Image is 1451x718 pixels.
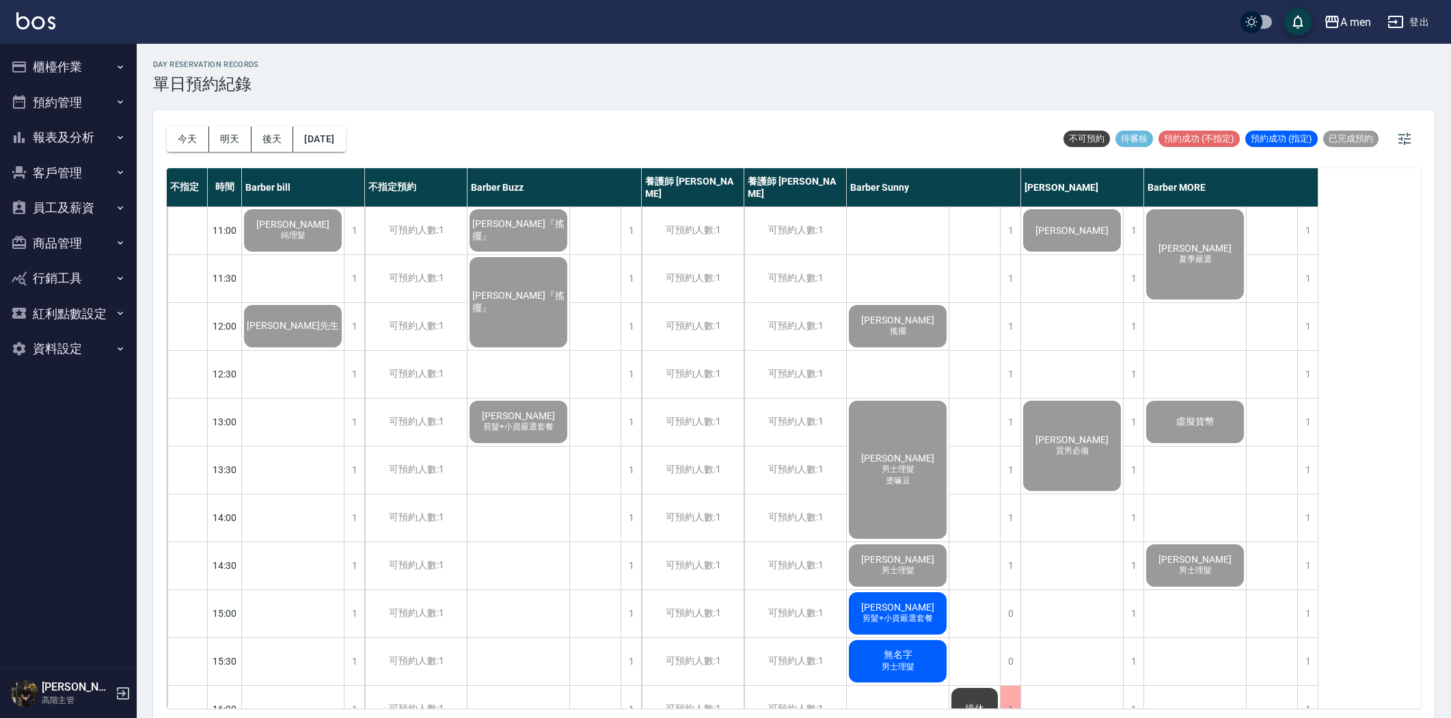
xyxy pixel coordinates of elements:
[1000,303,1020,350] div: 1
[1123,207,1143,254] div: 1
[642,168,744,207] div: 養護師 [PERSON_NAME]
[1158,133,1240,145] span: 預約成功 (不指定)
[642,303,744,350] div: 可預約人數:1
[365,590,467,637] div: 可預約人數:1
[621,255,641,302] div: 1
[860,613,936,624] span: 剪髮+小資嚴選套餐
[858,315,937,325] span: [PERSON_NAME]
[5,226,131,261] button: 商品管理
[1123,399,1143,446] div: 1
[744,168,847,207] div: 養護師 [PERSON_NAME]
[254,219,332,230] span: [PERSON_NAME]
[642,255,744,302] div: 可預約人數:1
[621,542,641,589] div: 1
[1156,554,1234,565] span: [PERSON_NAME]
[1000,447,1020,494] div: 1
[208,637,242,685] div: 15:30
[621,207,641,254] div: 1
[883,475,913,487] span: 燙嘛豆
[293,127,345,152] button: [DATE]
[1297,447,1318,494] div: 1
[1033,434,1111,445] span: [PERSON_NAME]
[858,602,937,613] span: [PERSON_NAME]
[252,127,294,152] button: 後天
[470,218,567,243] span: [PERSON_NAME]『搖擺』
[1297,590,1318,637] div: 1
[621,303,641,350] div: 1
[208,446,242,494] div: 13:30
[1297,303,1318,350] div: 1
[1000,590,1020,637] div: 0
[5,190,131,226] button: 員工及薪資
[744,494,846,542] div: 可預約人數:1
[1297,255,1318,302] div: 1
[208,350,242,398] div: 12:30
[208,398,242,446] div: 13:00
[879,464,917,475] span: 男士理髮
[962,703,987,715] span: 排休
[1174,416,1217,428] span: 虛擬貨幣
[744,447,846,494] div: 可預約人數:1
[1123,447,1143,494] div: 1
[1123,494,1143,542] div: 1
[1144,168,1318,207] div: Barber MORE
[744,590,846,637] div: 可預約人數:1
[621,590,641,637] div: 1
[344,255,364,302] div: 1
[365,447,467,494] div: 可預約人數:1
[278,230,308,241] span: 純理髮
[167,127,209,152] button: 今天
[744,255,846,302] div: 可預約人數:1
[480,421,556,433] span: 剪髮+小資嚴選套餐
[208,302,242,350] div: 12:00
[208,589,242,637] div: 15:00
[365,399,467,446] div: 可預約人數:1
[208,168,242,207] div: 時間
[344,399,364,446] div: 1
[642,447,744,494] div: 可預約人數:1
[1000,351,1020,398] div: 1
[744,542,846,589] div: 可預約人數:1
[642,542,744,589] div: 可預約人數:1
[5,261,131,296] button: 行銷工具
[621,638,641,685] div: 1
[847,168,1021,207] div: Barber Sunny
[365,168,467,207] div: 不指定預約
[467,168,642,207] div: Barber Buzz
[5,85,131,120] button: 預約管理
[621,494,641,542] div: 1
[1123,255,1143,302] div: 1
[479,410,558,421] span: [PERSON_NAME]
[153,75,259,94] h3: 單日預約紀錄
[344,494,364,542] div: 1
[1318,8,1377,36] button: A men
[858,554,937,565] span: [PERSON_NAME]
[1245,133,1318,145] span: 預約成功 (指定)
[744,399,846,446] div: 可預約人數:1
[1156,243,1234,254] span: [PERSON_NAME]
[858,453,937,464] span: [PERSON_NAME]
[5,155,131,191] button: 客戶管理
[344,207,364,254] div: 1
[642,590,744,637] div: 可預約人數:1
[1053,445,1091,457] span: 質男必備
[153,60,259,69] h2: day Reservation records
[1323,133,1379,145] span: 已完成預約
[1000,207,1020,254] div: 1
[365,494,467,542] div: 可預約人數:1
[11,680,38,707] img: Person
[1297,494,1318,542] div: 1
[642,638,744,685] div: 可預約人數:1
[1000,399,1020,446] div: 1
[344,351,364,398] div: 1
[1000,255,1020,302] div: 1
[879,565,917,576] span: 男士理髮
[1297,351,1318,398] div: 1
[365,638,467,685] div: 可預約人數:1
[1176,254,1215,265] span: 夏季嚴選
[744,303,846,350] div: 可預約人數:1
[1297,638,1318,685] div: 1
[1123,542,1143,589] div: 1
[244,320,342,332] span: [PERSON_NAME]先生
[1000,542,1020,589] div: 1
